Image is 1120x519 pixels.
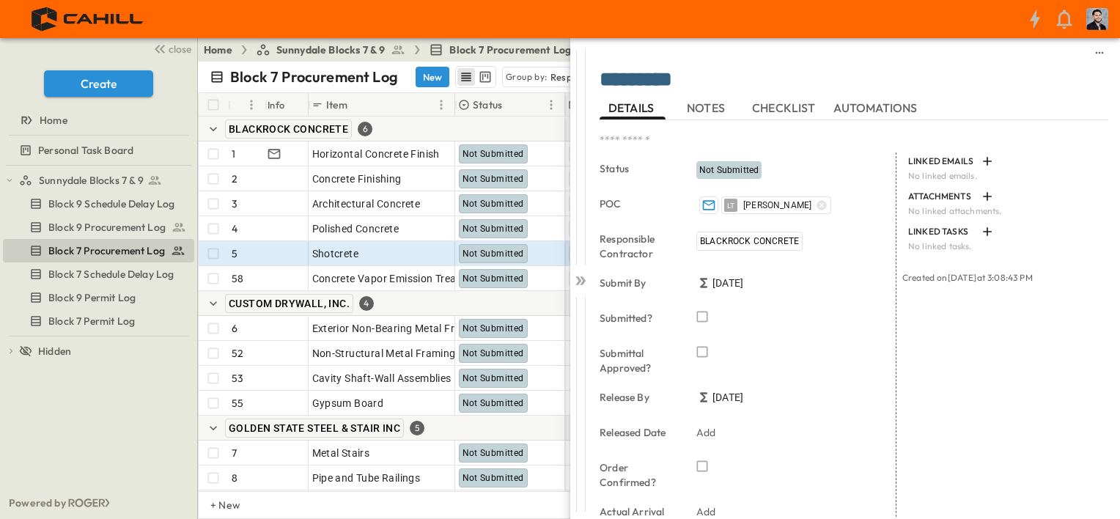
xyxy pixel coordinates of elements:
div: test [3,262,194,286]
p: Add [696,504,716,519]
img: 4f72bfc4efa7236828875bac24094a5ddb05241e32d018417354e964050affa1.png [18,4,159,34]
p: No linked tasks. [908,240,1099,252]
span: Not Submitted [699,165,759,175]
span: Not Submitted [463,174,524,184]
span: BLACKROCK CONCRETE [700,236,799,246]
p: 6 [232,321,237,336]
div: table view [455,66,496,88]
div: test [3,216,194,239]
span: Not Submitted [463,323,524,334]
p: Block 7 Procurement Log [230,67,398,87]
span: [PERSON_NAME] [743,199,811,211]
a: Home [204,43,232,57]
p: Group by: [506,70,548,84]
p: 8 [232,471,237,485]
button: Menu [243,96,260,114]
button: sidedrawer-menu [1091,44,1108,62]
span: Block 9 Permit Log [48,290,136,305]
p: Actual Arrival [600,504,676,519]
p: Release By [600,390,676,405]
p: 7 [232,446,237,460]
div: test [3,192,194,216]
p: Submittal Approved? [600,346,676,375]
div: test [3,139,194,162]
span: Home [40,113,67,128]
span: Not Submitted [463,224,524,234]
p: 53 [232,371,243,386]
p: No linked attachments. [908,205,1099,217]
span: Block 9 Schedule Delay Log [48,196,174,211]
span: close [169,42,191,56]
span: NOTES [687,101,728,114]
div: Info [265,93,309,117]
span: Architectural Concrete [312,196,421,211]
span: Concrete Vapor Emission Treatment [312,271,485,286]
span: [DATE] [712,276,743,290]
span: Block 7 Permit Log [48,314,135,328]
span: Non-Structural Metal Framing [312,346,456,361]
span: Gypsum Board [312,396,384,411]
p: 3 [232,196,237,211]
button: Sort [505,97,521,113]
div: test [3,286,194,309]
span: Not Submitted [463,273,524,284]
span: CHECKLIST [752,101,819,114]
span: Personal Task Board [38,143,133,158]
span: BLACKROCK CONCRETE [229,123,348,135]
div: 5 [410,421,424,435]
button: row view [457,68,475,86]
p: Status [600,161,676,176]
span: Polished Concrete [312,221,399,236]
div: 4 [359,296,374,311]
span: Not Submitted [463,149,524,159]
button: Create [44,70,153,97]
p: 1 [232,147,235,161]
span: Not Submitted [463,473,524,483]
span: Concrete Finishing [312,172,402,186]
span: Created on [DATE] at 3:08:43 PM [902,272,1033,283]
span: AUTOMATIONS [833,101,921,114]
span: Metal Stairs [312,446,370,460]
button: Menu [432,96,450,114]
span: Block 9 Procurement Log [48,220,166,235]
p: Item [326,97,347,112]
span: LT [727,205,734,206]
p: 58 [232,271,243,286]
p: Submit By [600,276,676,290]
p: Released Date [600,425,676,440]
p: POC [600,196,676,211]
div: test [3,309,194,333]
p: 5 [232,246,237,261]
p: 2 [232,172,237,186]
p: LINKED TASKS [908,226,976,238]
p: Add [696,425,716,440]
p: Responsible Contractor [600,232,676,261]
span: [DATE] [712,390,743,405]
span: Sunnydale Blocks 7 & 9 [276,43,386,57]
span: Block 7 Procurement Log [449,43,571,57]
span: Cavity Shaft-Wall Assemblies [312,371,452,386]
span: Not Submitted [463,348,524,358]
span: Sunnydale Blocks 7 & 9 [39,173,144,188]
button: New [416,67,449,87]
span: Block 7 Schedule Delay Log [48,267,174,281]
span: CUSTOM DRYWALL, INC. [229,298,350,309]
nav: breadcrumbs [204,43,600,57]
p: No linked emails. [908,170,1099,182]
button: kanban view [476,68,494,86]
p: ATTACHMENTS [908,191,976,202]
span: Hidden [38,344,71,358]
p: 55 [232,396,243,411]
p: LINKED EMAILS [908,155,976,167]
p: 52 [232,346,243,361]
img: Profile Picture [1086,8,1108,30]
div: Info [268,84,285,125]
span: Shotcrete [312,246,359,261]
span: Horizontal Concrete Finish [312,147,440,161]
div: test [3,169,194,192]
span: Not Submitted [463,448,524,458]
span: Pipe and Tube Railings [312,471,421,485]
p: Responsible Contractor [550,70,659,84]
div: 6 [358,122,372,136]
p: Order Confirmed? [600,460,676,490]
